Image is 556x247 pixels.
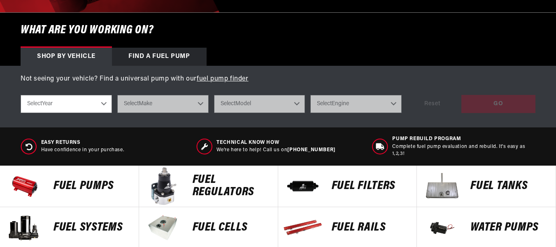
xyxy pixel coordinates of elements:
img: Fuel Pumps [4,166,45,207]
p: Fuel Systems [54,222,130,234]
p: Complete fuel pump evaluation and rebuild. It's easy as 1,2,3! [392,143,535,157]
p: FUEL Cells [193,222,270,234]
a: FUEL REGULATORS FUEL REGULATORS [139,166,278,207]
p: Water Pumps [470,222,547,234]
p: Fuel Pumps [54,180,130,192]
img: FUEL FILTERS [282,166,323,207]
span: Technical Know How [216,139,335,146]
p: Not seeing your vehicle? Find a universal pump with our [21,74,535,85]
span: Pump Rebuild program [392,136,535,143]
p: Fuel Tanks [470,180,547,192]
p: FUEL Rails [332,222,409,234]
div: Find a Fuel Pump [112,48,207,66]
p: We’re here to help! Call us on [216,147,335,154]
img: FUEL REGULATORS [143,166,184,207]
p: FUEL REGULATORS [193,174,270,199]
select: Model [214,95,305,113]
select: Make [117,95,209,113]
img: Fuel Tanks [421,166,462,207]
div: Shop by vehicle [21,48,112,66]
span: Easy Returns [41,139,124,146]
a: [PHONE_NUMBER] [287,148,335,152]
a: FUEL FILTERS FUEL FILTERS [278,166,417,207]
select: Engine [310,95,402,113]
a: fuel pump finder [197,76,249,82]
p: Have confidence in your purchase. [41,147,124,154]
a: Fuel Tanks Fuel Tanks [417,166,556,207]
select: Year [21,95,112,113]
p: FUEL FILTERS [332,180,409,192]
